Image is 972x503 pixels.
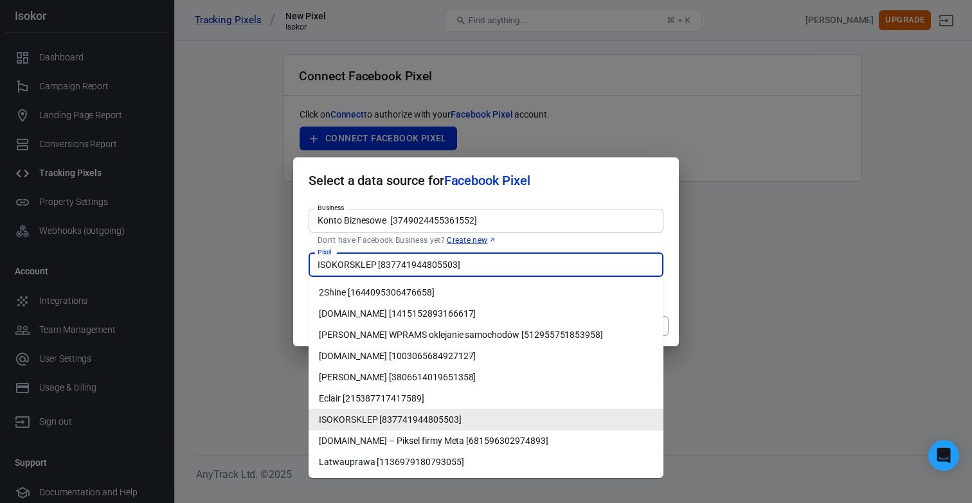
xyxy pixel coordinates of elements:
[309,346,663,367] li: [DOMAIN_NAME] [1003065684927127]
[447,235,496,245] a: Create new
[309,367,663,388] li: [PERSON_NAME] [3806614019651358]
[309,430,663,452] li: [DOMAIN_NAME] – Piksel firmy Meta [681596302974893]
[312,213,658,229] input: Type to search
[312,257,658,273] input: Type to search
[293,157,679,204] h2: Select a data source for
[309,388,663,409] li: Eclair [215387717417589]
[318,247,332,257] label: Pixel
[318,203,345,213] label: Business
[318,235,654,245] p: Don't have Facebook Business yet?
[309,473,663,494] li: MF - zestaw danych - pixel+api [572131665195035]
[309,324,663,346] li: [PERSON_NAME] WPRAMS oklejanie samochodów [512955751853958]
[928,440,959,471] div: Open Intercom Messenger
[444,173,530,188] span: Facebook Pixel
[309,282,663,303] li: 2Shine [1644095306476658]
[309,303,663,324] li: [DOMAIN_NAME] [1415152893166617]
[309,409,663,430] li: ISOKORSKLEP [837741944805503]
[309,452,663,473] li: Latwauprawa [1136979180793055]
